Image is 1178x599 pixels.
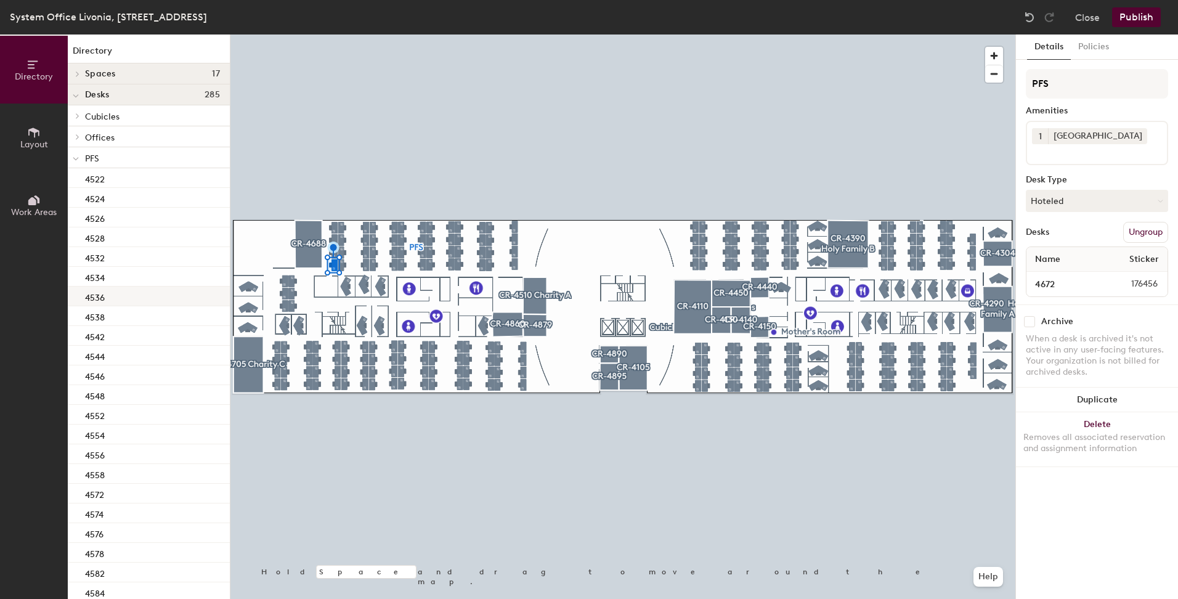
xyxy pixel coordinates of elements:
[85,230,105,244] p: 4528
[85,269,105,283] p: 4534
[85,328,105,343] p: 4542
[973,567,1003,587] button: Help
[1029,248,1066,271] span: Name
[85,506,104,520] p: 4574
[1123,222,1168,243] button: Ungroup
[1026,175,1168,185] div: Desk Type
[1026,333,1168,378] div: When a desk is archived it's not active in any user-facing features. Your organization is not bil...
[20,139,48,150] span: Layout
[1023,432,1171,454] div: Removes all associated reservation and assignment information
[1039,130,1042,143] span: 1
[1112,7,1161,27] button: Publish
[1027,35,1071,60] button: Details
[1032,128,1048,144] button: 1
[85,447,105,461] p: 4556
[1026,106,1168,116] div: Amenities
[85,368,105,382] p: 4546
[1026,227,1049,237] div: Desks
[85,210,105,224] p: 4526
[85,112,120,122] span: Cubicles
[1071,35,1116,60] button: Policies
[85,190,105,205] p: 4524
[85,289,105,303] p: 4536
[1102,277,1165,291] span: 176456
[85,250,105,264] p: 4532
[1048,128,1147,144] div: [GEOGRAPHIC_DATA]
[1023,11,1036,23] img: Undo
[85,388,105,402] p: 4548
[85,153,99,164] span: PFS
[1029,275,1102,293] input: Unnamed desk
[85,69,116,79] span: Spaces
[85,427,105,441] p: 4554
[85,545,104,560] p: 4578
[85,407,105,422] p: 4552
[1043,11,1055,23] img: Redo
[85,585,105,599] p: 4584
[1016,412,1178,467] button: DeleteRemoves all associated reservation and assignment information
[1123,248,1165,271] span: Sticker
[205,90,220,100] span: 285
[68,44,230,63] h1: Directory
[85,526,104,540] p: 4576
[10,9,207,25] div: System Office Livonia, [STREET_ADDRESS]
[1041,317,1073,327] div: Archive
[85,486,104,500] p: 4572
[85,467,105,481] p: 4558
[1075,7,1100,27] button: Close
[85,90,109,100] span: Desks
[85,348,105,362] p: 4544
[1026,190,1168,212] button: Hoteled
[85,132,115,143] span: Offices
[85,171,105,185] p: 4522
[212,69,220,79] span: 17
[11,207,57,218] span: Work Areas
[15,71,53,82] span: Directory
[85,565,105,579] p: 4582
[85,309,105,323] p: 4538
[1016,388,1178,412] button: Duplicate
